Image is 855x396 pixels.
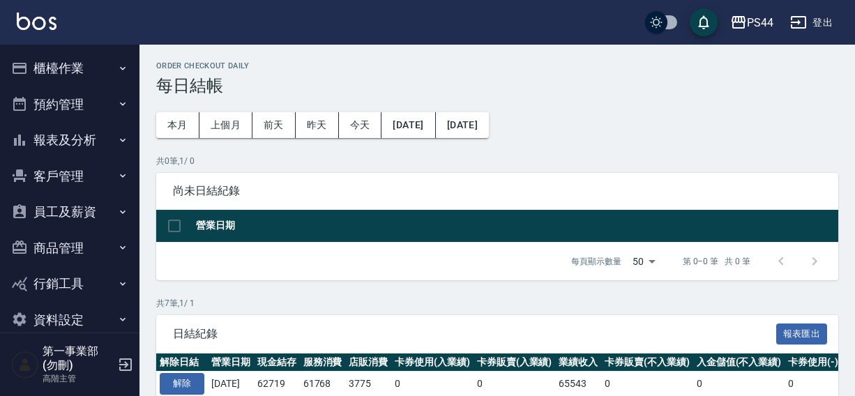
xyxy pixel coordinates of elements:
a: 報表匯出 [776,326,828,340]
th: 營業日期 [208,353,254,372]
h3: 每日結帳 [156,76,838,96]
p: 高階主管 [43,372,114,385]
th: 業績收入 [555,353,601,372]
button: 報表及分析 [6,122,134,158]
th: 卡券販賣(不入業績) [601,353,693,372]
th: 解除日結 [156,353,208,372]
p: 每頁顯示數量 [571,255,621,268]
th: 服務消費 [300,353,346,372]
button: save [690,8,718,36]
th: 現金結存 [254,353,300,372]
button: 行銷工具 [6,266,134,302]
th: 入金儲值(不入業績) [693,353,785,372]
img: Person [11,351,39,379]
th: 卡券販賣(入業績) [474,353,556,372]
div: 50 [627,243,660,280]
button: 前天 [252,112,296,138]
button: 預約管理 [6,86,134,123]
button: 員工及薪資 [6,194,134,230]
button: [DATE] [381,112,435,138]
button: 資料設定 [6,302,134,338]
button: [DATE] [436,112,489,138]
div: PS44 [747,14,773,31]
span: 尚未日結紀錄 [173,184,822,198]
button: 櫃檯作業 [6,50,134,86]
p: 共 0 筆, 1 / 0 [156,155,838,167]
th: 卡券使用(-) [785,353,842,372]
button: 昨天 [296,112,339,138]
button: 上個月 [199,112,252,138]
button: 本月 [156,112,199,138]
button: 今天 [339,112,382,138]
button: 客戶管理 [6,158,134,195]
button: 解除 [160,373,204,395]
button: 商品管理 [6,230,134,266]
th: 卡券使用(入業績) [391,353,474,372]
p: 第 0–0 筆 共 0 筆 [683,255,750,268]
button: 登出 [785,10,838,36]
th: 店販消費 [345,353,391,372]
p: 共 7 筆, 1 / 1 [156,297,838,310]
th: 營業日期 [192,210,838,243]
button: 報表匯出 [776,323,828,345]
h2: Order checkout daily [156,61,838,70]
h5: 第一事業部 (勿刪) [43,344,114,372]
img: Logo [17,13,56,30]
button: PS44 [725,8,779,37]
span: 日結紀錄 [173,327,776,341]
